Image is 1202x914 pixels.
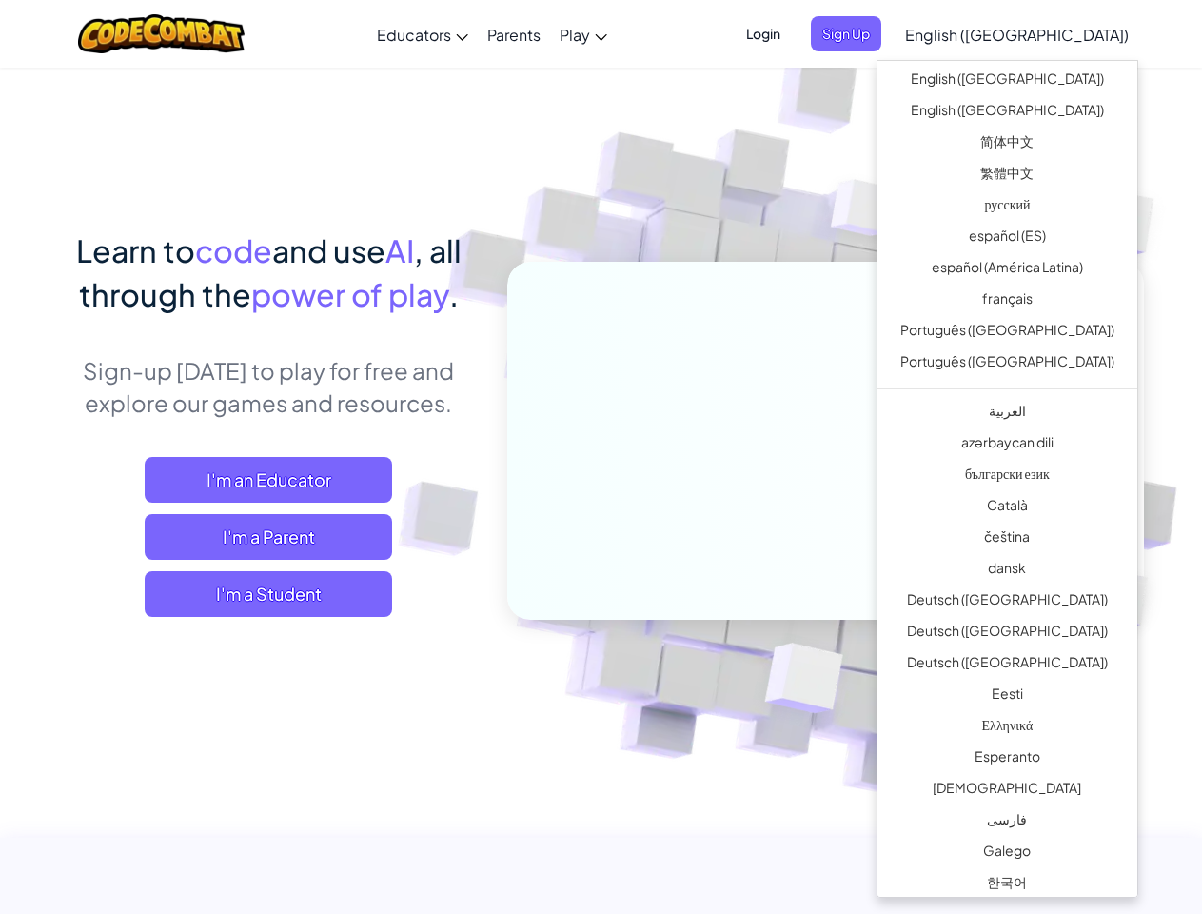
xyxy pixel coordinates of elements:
span: and use [272,231,385,269]
a: I'm a Parent [145,514,392,560]
a: Português ([GEOGRAPHIC_DATA]) [877,317,1137,348]
button: Login [735,16,792,51]
a: 繁體中文 [877,160,1137,191]
button: Sign Up [811,16,881,51]
span: Learn to [76,231,195,269]
img: Overlap cubes [795,142,932,284]
span: English ([GEOGRAPHIC_DATA]) [905,25,1129,45]
a: English ([GEOGRAPHIC_DATA]) [896,9,1138,60]
a: русский [877,191,1137,223]
a: Galego [877,838,1137,869]
p: Sign-up [DATE] to play for free and explore our games and resources. [59,354,479,419]
img: CodeCombat logo [78,14,245,53]
a: Deutsch ([GEOGRAPHIC_DATA]) [877,649,1137,681]
a: čeština [877,524,1137,555]
span: power of play [251,275,449,313]
a: [DEMOGRAPHIC_DATA] [877,775,1137,806]
span: code [195,231,272,269]
a: Educators [367,9,478,60]
a: français [877,286,1137,317]
a: العربية [877,398,1137,429]
span: . [449,275,459,313]
a: 한국어 [877,869,1137,901]
img: Overlap cubes [718,603,888,761]
a: فارسی [877,806,1137,838]
a: Ελληνικά [877,712,1137,744]
a: 简体中文 [877,129,1137,160]
a: English ([GEOGRAPHIC_DATA]) [877,66,1137,97]
span: Educators [377,25,451,45]
a: Esperanto [877,744,1137,775]
a: español (América Latina) [877,254,1137,286]
a: I'm an Educator [145,457,392,503]
a: Português ([GEOGRAPHIC_DATA]) [877,348,1137,380]
a: español (ES) [877,223,1137,254]
span: AI [385,231,414,269]
a: English ([GEOGRAPHIC_DATA]) [877,97,1137,129]
a: Deutsch ([GEOGRAPHIC_DATA]) [877,618,1137,649]
a: Parents [478,9,550,60]
a: Eesti [877,681,1137,712]
a: dansk [877,555,1137,586]
a: Deutsch ([GEOGRAPHIC_DATA]) [877,586,1137,618]
a: български език [877,461,1137,492]
a: Play [550,9,617,60]
button: I'm a Student [145,571,392,617]
a: azərbaycan dili [877,429,1137,461]
span: Play [560,25,590,45]
a: Català [877,492,1137,524]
